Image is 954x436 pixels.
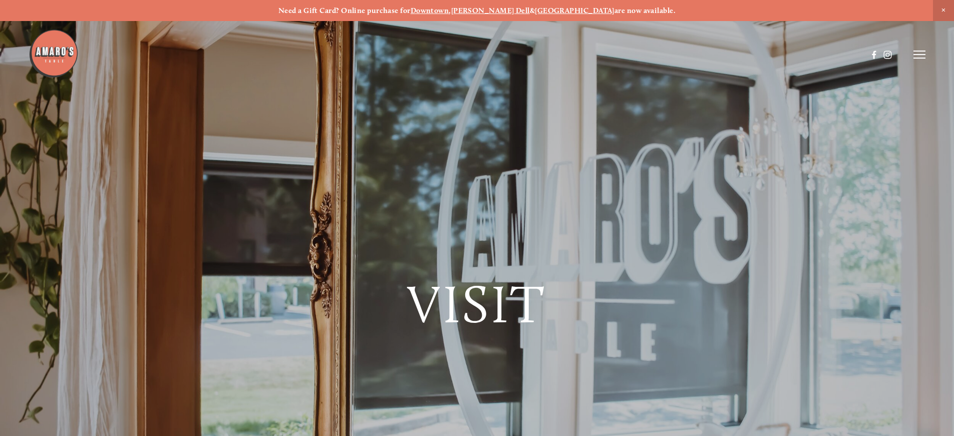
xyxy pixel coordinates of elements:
img: Amaro's Table [29,29,79,79]
a: Downtown [411,6,449,15]
strong: & [530,6,535,15]
strong: are now available. [614,6,676,15]
strong: , [449,6,451,15]
a: [GEOGRAPHIC_DATA] [535,6,614,15]
span: Visit [407,272,546,336]
a: [PERSON_NAME] Dell [451,6,530,15]
strong: Need a Gift Card? Online purchase for [278,6,411,15]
